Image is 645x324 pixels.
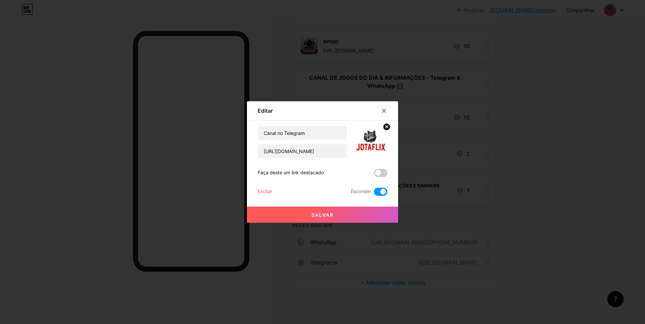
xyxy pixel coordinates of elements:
[247,207,398,223] button: Salvar
[355,126,387,158] img: link_miniatura
[258,144,347,158] input: URL
[258,107,273,114] font: Editar
[258,170,324,175] font: Faça deste um link destacado
[258,188,272,194] font: Excluir
[351,188,371,194] font: Esconder
[258,126,347,140] input: Título
[311,212,334,218] font: Salvar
